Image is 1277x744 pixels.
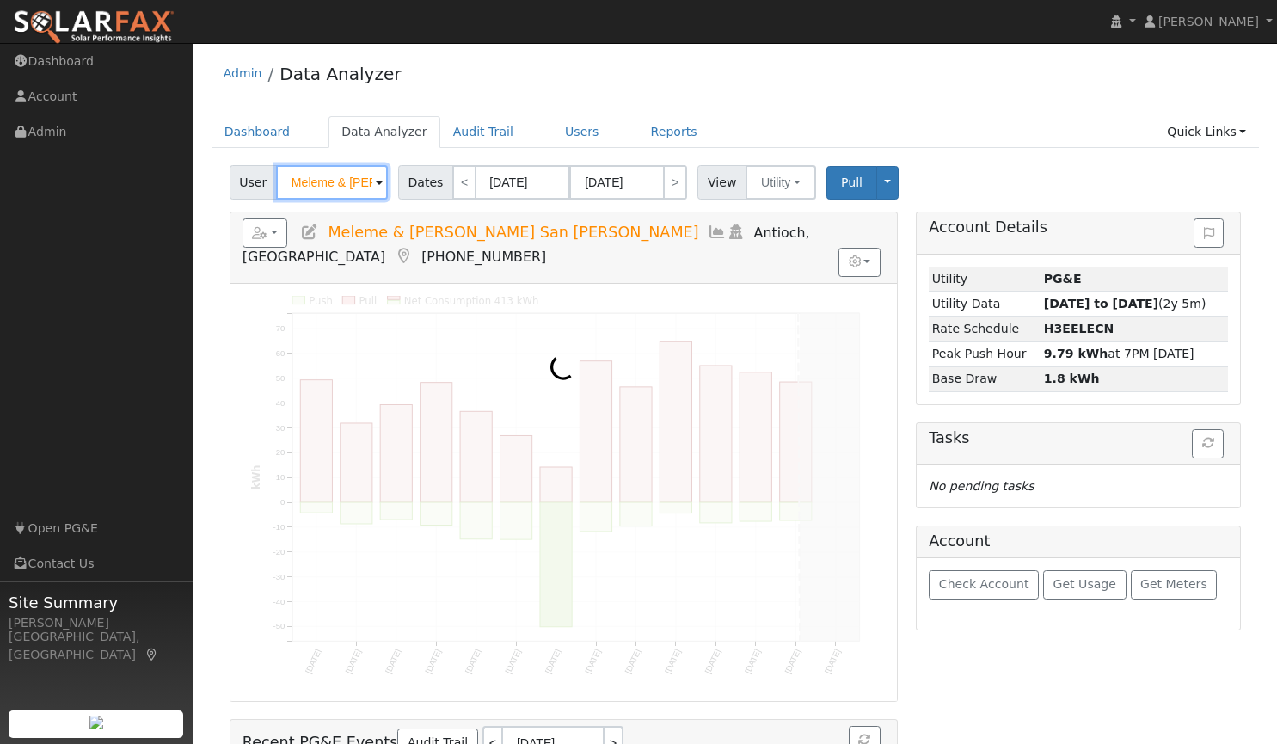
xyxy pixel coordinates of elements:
span: Dates [398,165,453,200]
span: View [697,165,746,200]
a: Audit Trail [440,116,526,148]
button: Pull [826,166,877,200]
a: Map [394,248,413,265]
a: Map [144,648,160,661]
button: Issue History [1194,218,1224,248]
h5: Account Details [929,218,1228,237]
a: Multi-Series Graph [708,224,727,241]
a: Edit User (28416) [300,224,319,241]
td: at 7PM [DATE] [1041,341,1228,366]
span: User [230,165,277,200]
a: > [663,165,687,200]
span: Get Usage [1053,577,1116,591]
h5: Tasks [929,429,1228,447]
span: Meleme & [PERSON_NAME] San [PERSON_NAME] [328,224,698,241]
button: Refresh [1192,429,1224,458]
a: Data Analyzer [328,116,440,148]
button: Get Usage [1043,570,1127,600]
a: < [452,165,476,200]
td: Utility Data [929,292,1041,317]
button: Check Account [929,570,1039,600]
a: Login As (last Never) [727,224,746,241]
a: Quick Links [1154,116,1259,148]
span: Check Account [939,577,1029,591]
strong: ID: 16517057, authorized: 04/07/25 [1044,272,1082,286]
strong: [DATE] to [DATE] [1044,297,1158,311]
input: Select a User [276,165,388,200]
button: Get Meters [1131,570,1218,600]
div: [GEOGRAPHIC_DATA], [GEOGRAPHIC_DATA] [9,628,184,664]
td: Utility [929,267,1041,292]
a: Data Analyzer [279,64,401,84]
td: Peak Push Hour [929,341,1041,366]
a: Dashboard [212,116,304,148]
span: (2y 5m) [1044,297,1206,311]
a: Users [552,116,612,148]
span: Site Summary [9,591,184,614]
a: Admin [224,66,262,80]
strong: V [1044,322,1114,335]
img: retrieve [89,716,103,729]
img: SolarFax [13,9,175,46]
div: [PERSON_NAME] [9,614,184,632]
strong: 9.79 kWh [1044,347,1108,360]
span: [PERSON_NAME] [1158,15,1259,28]
h5: Account [929,532,990,550]
td: Base Draw [929,366,1041,391]
span: Get Meters [1140,577,1207,591]
a: Reports [638,116,710,148]
span: Pull [841,175,863,189]
strong: 1.8 kWh [1044,372,1100,385]
td: Rate Schedule [929,317,1041,341]
button: Utility [746,165,816,200]
span: [PHONE_NUMBER] [421,249,546,265]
